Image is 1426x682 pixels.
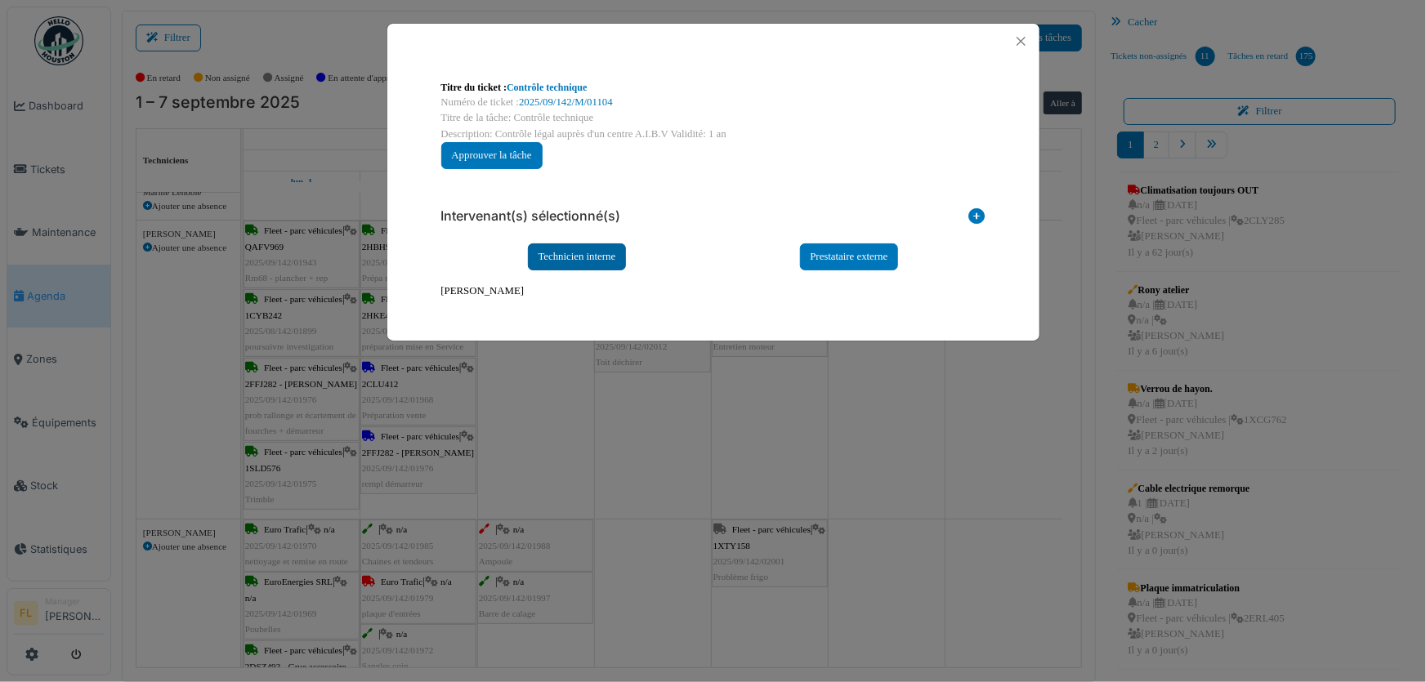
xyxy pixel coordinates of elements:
button: Approuver la tâche [441,142,543,169]
a: Contrôle technique [507,82,587,93]
div: [PERSON_NAME] [441,283,986,299]
a: Prestataire externe [800,243,899,270]
i: Ajouter [969,208,986,230]
h6: Intervenant(s) sélectionné(s) [441,208,621,224]
button: Close [1010,30,1032,52]
div: Titre de la tâche: Contrôle technique [441,110,986,126]
div: Titre du ticket : [441,80,986,95]
div: Description: Contrôle légal auprès d'un centre A.I.B.V Validité: 1 an [441,127,986,142]
a: 2025/09/142/M/01104 [519,96,613,108]
div: Technicien interne [528,243,627,270]
div: Numéro de ticket : [441,95,986,110]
